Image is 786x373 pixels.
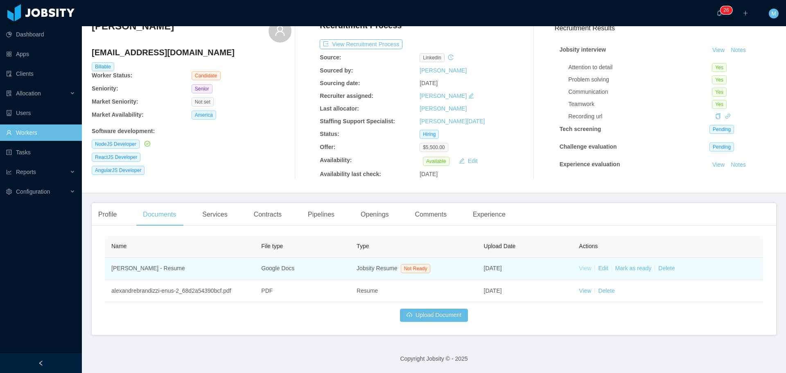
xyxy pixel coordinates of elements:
a: icon: robotUsers [6,105,75,121]
a: icon: auditClients [6,66,75,82]
td: alexandrebrandizzi-enus-2_68d2a54390bcf.pdf [105,280,255,302]
i: icon: setting [6,189,12,194]
button: icon: exportView Recruitment Process [320,39,402,49]
b: Software development : [92,128,155,134]
i: icon: plus [743,10,748,16]
i: icon: copy [715,113,721,119]
span: Yes [712,63,727,72]
a: icon: pie-chartDashboard [6,26,75,43]
button: Notes [727,179,749,189]
div: Experience [466,203,512,226]
span: Pending [709,142,734,151]
div: Profile [92,203,123,226]
b: Status: [320,131,339,137]
a: icon: profileTasks [6,144,75,161]
i: icon: edit [468,93,474,99]
b: Availability last check: [320,171,381,177]
i: icon: user [274,25,286,36]
span: [DATE] [484,265,502,271]
div: Pipelines [301,203,341,226]
button: Notes [727,160,749,170]
span: Pending [709,125,734,134]
span: Resume [357,287,378,294]
td: [PERSON_NAME] - Resume [105,258,255,280]
i: icon: check-circle [145,141,150,147]
span: [DATE] [484,287,502,294]
a: [PERSON_NAME] [420,93,467,99]
td: Google Docs [255,258,350,280]
span: Not set [192,97,214,106]
a: Delete [598,287,614,294]
span: Jobsity Resume [357,265,398,271]
span: Upload Date [484,243,516,249]
span: Candidate [192,71,221,80]
a: icon: check-circle [143,140,150,147]
a: Delete [658,265,675,271]
b: Sourcing date: [320,80,360,86]
span: America [192,111,216,120]
p: 2 [723,6,726,14]
div: Problem solving [568,75,712,84]
a: View [709,47,727,53]
div: Comments [409,203,453,226]
span: Hiring [420,130,439,139]
a: icon: link [725,113,731,120]
span: ReactJS Developer [92,153,140,162]
b: Recruiter assigned: [320,93,373,99]
span: [DATE] [420,80,438,86]
span: Allocation [16,90,41,97]
h4: [EMAIL_ADDRESS][DOMAIN_NAME] [92,47,291,58]
strong: Challenge evaluation [560,143,617,150]
span: AngularJS Developer [92,166,145,175]
a: [PERSON_NAME][DATE] [420,118,485,124]
div: Copy [715,112,721,121]
span: Yes [712,75,727,84]
button: icon: editEdit [456,156,481,166]
b: Worker Status: [92,72,132,79]
a: icon: userWorkers [6,124,75,141]
b: Source: [320,54,341,61]
div: Recording url [568,112,712,121]
span: Actions [579,243,598,249]
span: Yes [712,100,727,109]
span: Billable [92,62,114,71]
a: [PERSON_NAME] [420,105,467,112]
h3: Recruitment Results [555,23,776,33]
strong: Jobsity interview [560,46,606,53]
i: icon: solution [6,90,12,96]
strong: Tech screening [560,126,601,132]
i: icon: bell [716,10,722,16]
div: Teamwork [568,100,712,109]
p: 6 [726,6,729,14]
span: Yes [712,88,727,97]
div: Contracts [247,203,288,226]
span: Senior [192,84,212,93]
b: Offer: [320,144,335,150]
b: Market Availability: [92,111,144,118]
span: Not Ready [401,264,431,273]
b: Staffing Support Specialist: [320,118,395,124]
span: Name [111,243,126,249]
button: icon: cloud-uploadUpload Document [400,309,468,322]
a: View [579,265,591,271]
a: Mark as ready [615,265,652,271]
a: Edit [598,265,608,271]
span: linkedin [420,53,445,62]
div: Communication [568,88,712,96]
b: Seniority: [92,85,118,92]
div: Services [196,203,234,226]
sup: 26 [720,6,732,14]
a: View [709,161,727,168]
b: Sourced by: [320,67,353,74]
span: Reports [16,169,36,175]
a: View [579,287,591,294]
span: [DATE] [420,171,438,177]
footer: Copyright Jobsity © - 2025 [82,345,786,373]
span: M [771,9,776,18]
b: Market Seniority: [92,98,138,105]
h3: [PERSON_NAME] [92,20,174,33]
span: NodeJS Developer [92,140,140,149]
strong: Experience evaluation [560,161,620,167]
a: icon: exportView Recruitment Process [320,41,402,47]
